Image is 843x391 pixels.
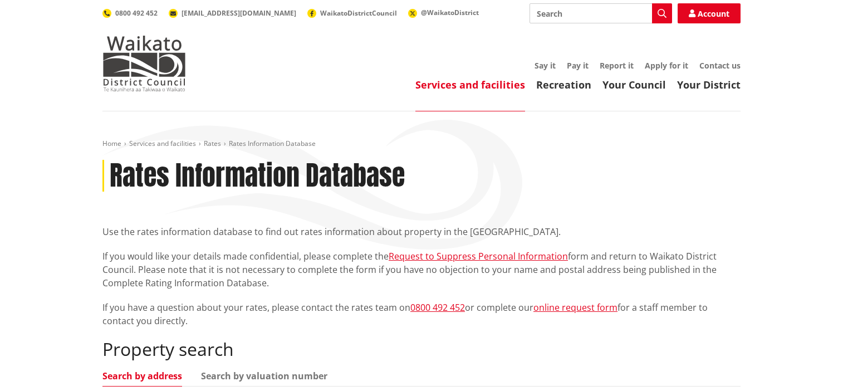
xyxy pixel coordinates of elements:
[307,8,397,18] a: WaikatoDistrictCouncil
[678,3,741,23] a: Account
[102,139,741,149] nav: breadcrumb
[536,78,591,91] a: Recreation
[102,339,741,360] h2: Property search
[102,8,158,18] a: 0800 492 452
[421,8,479,17] span: @WaikatoDistrict
[535,60,556,71] a: Say it
[201,372,327,380] a: Search by valuation number
[320,8,397,18] span: WaikatoDistrictCouncil
[408,8,479,17] a: @WaikatoDistrict
[169,8,296,18] a: [EMAIL_ADDRESS][DOMAIN_NAME]
[110,160,405,192] h1: Rates Information Database
[102,250,741,290] p: If you would like your details made confidential, please complete the form and return to Waikato ...
[699,60,741,71] a: Contact us
[600,60,634,71] a: Report it
[102,301,741,328] p: If you have a question about your rates, please contact the rates team on or complete our for a s...
[115,8,158,18] span: 0800 492 452
[533,301,617,314] a: online request form
[645,60,688,71] a: Apply for it
[102,225,741,238] p: Use the rates information database to find out rates information about property in the [GEOGRAPHI...
[567,60,589,71] a: Pay it
[204,139,221,148] a: Rates
[410,301,465,314] a: 0800 492 452
[102,36,186,91] img: Waikato District Council - Te Kaunihera aa Takiwaa o Waikato
[102,372,182,380] a: Search by address
[530,3,672,23] input: Search input
[602,78,666,91] a: Your Council
[677,78,741,91] a: Your District
[229,139,316,148] span: Rates Information Database
[182,8,296,18] span: [EMAIL_ADDRESS][DOMAIN_NAME]
[102,139,121,148] a: Home
[129,139,196,148] a: Services and facilities
[389,250,568,262] a: Request to Suppress Personal Information
[415,78,525,91] a: Services and facilities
